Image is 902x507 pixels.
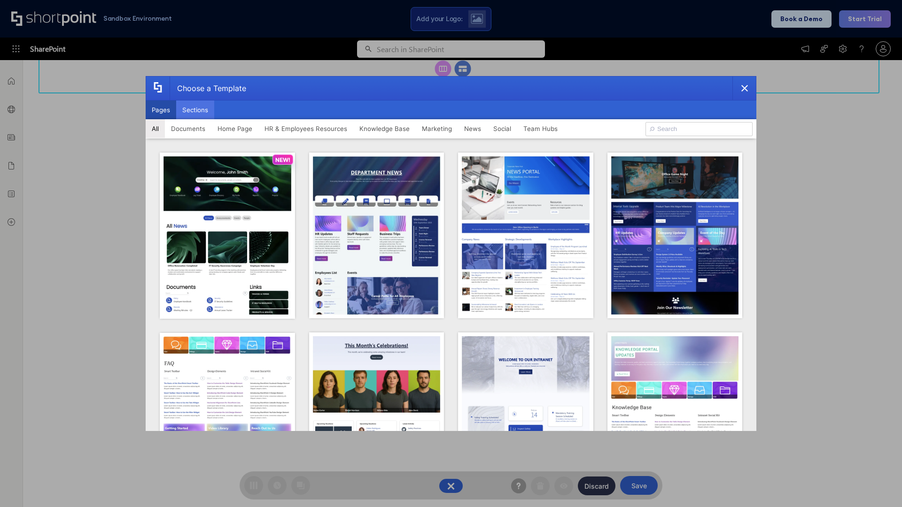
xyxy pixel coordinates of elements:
[416,119,458,138] button: Marketing
[165,119,211,138] button: Documents
[258,119,353,138] button: HR & Employees Resources
[146,76,756,431] div: template selector
[176,100,214,119] button: Sections
[458,119,487,138] button: News
[487,119,517,138] button: Social
[353,119,416,138] button: Knowledge Base
[146,119,165,138] button: All
[146,100,176,119] button: Pages
[170,77,246,100] div: Choose a Template
[211,119,258,138] button: Home Page
[517,119,564,138] button: Team Hubs
[855,462,902,507] iframe: Chat Widget
[645,122,753,136] input: Search
[275,156,290,163] p: NEW!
